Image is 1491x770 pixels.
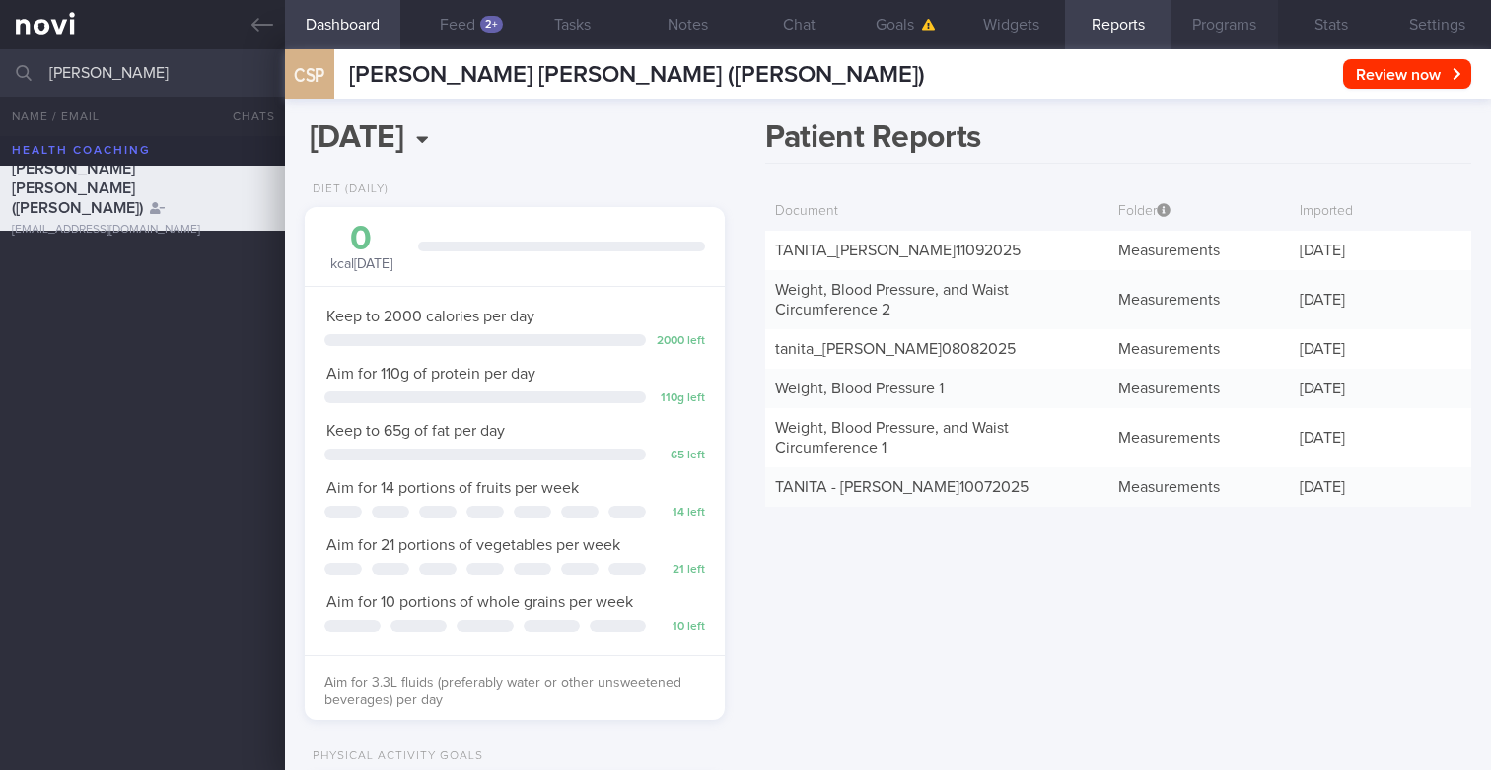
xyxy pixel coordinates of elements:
[656,391,705,406] div: 110 g left
[775,420,1009,455] a: Weight, Blood Pressure, and Waist Circumference 1
[1343,59,1471,89] button: Review now
[324,676,681,708] span: Aim for 3.3L fluids (preferably water or other unsweetened beverages) per day
[1290,280,1471,319] div: [DATE]
[349,63,925,87] span: [PERSON_NAME] [PERSON_NAME] ([PERSON_NAME])
[775,479,1029,495] a: TANITA - [PERSON_NAME]10072025
[656,563,705,578] div: 21 left
[1108,280,1290,319] div: Measurements
[12,161,143,216] span: [PERSON_NAME] [PERSON_NAME] ([PERSON_NAME])
[326,480,579,496] span: Aim for 14 portions of fruits per week
[326,366,535,382] span: Aim for 110g of protein per day
[1290,193,1471,231] div: Imported
[1108,467,1290,507] div: Measurements
[326,595,633,610] span: Aim for 10 portions of whole grains per week
[326,309,534,324] span: Keep to 2000 calories per day
[1290,369,1471,408] div: [DATE]
[775,341,1016,357] a: tanita_[PERSON_NAME]08082025
[280,37,339,113] div: CSP
[1290,467,1471,507] div: [DATE]
[775,381,944,396] a: Weight, Blood Pressure 1
[305,749,483,764] div: Physical Activity Goals
[656,334,705,349] div: 2000 left
[1290,231,1471,270] div: [DATE]
[1108,193,1290,231] div: Folder
[765,193,1108,231] div: Document
[206,97,285,136] button: Chats
[326,537,620,553] span: Aim for 21 portions of vegetables per week
[1108,369,1290,408] div: Measurements
[12,223,273,238] div: [EMAIL_ADDRESS][DOMAIN_NAME]
[775,243,1021,258] a: TANITA_[PERSON_NAME]11092025
[656,506,705,521] div: 14 left
[1290,418,1471,457] div: [DATE]
[480,16,503,33] div: 2+
[1108,231,1290,270] div: Measurements
[324,222,398,256] div: 0
[775,282,1009,317] a: Weight, Blood Pressure, and Waist Circumference 2
[656,449,705,463] div: 65 left
[324,222,398,274] div: kcal [DATE]
[656,620,705,635] div: 10 left
[765,118,1471,164] h1: Patient Reports
[326,423,505,439] span: Keep to 65g of fat per day
[1108,329,1290,369] div: Measurements
[1290,329,1471,369] div: [DATE]
[1108,418,1290,457] div: Measurements
[305,182,389,197] div: Diet (Daily)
